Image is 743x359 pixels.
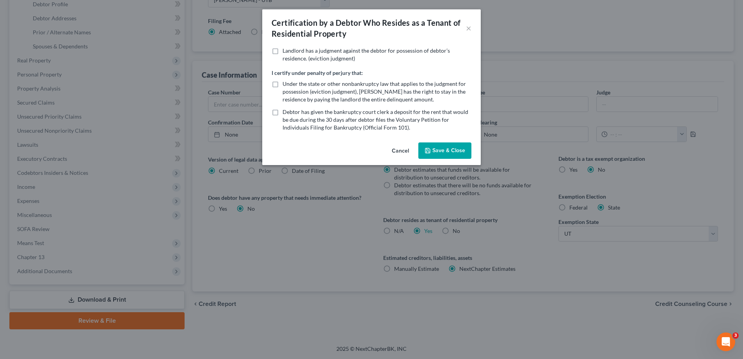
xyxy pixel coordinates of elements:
[386,143,415,159] button: Cancel
[418,142,471,159] button: Save & Close
[283,47,450,62] span: Landlord has a judgment against the debtor for possession of debtor’s residence. (eviction judgment)
[272,17,466,39] div: Certification by a Debtor Who Resides as a Tenant of Residential Property
[732,332,739,339] span: 3
[283,80,466,103] span: Under the state or other nonbankruptcy law that applies to the judgment for possession (eviction ...
[466,23,471,33] button: ×
[283,108,468,131] span: Debtor has given the bankruptcy court clerk a deposit for the rent that would be due during the 3...
[272,69,363,77] label: I certify under penalty of perjury that:
[716,332,735,351] iframe: Intercom live chat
